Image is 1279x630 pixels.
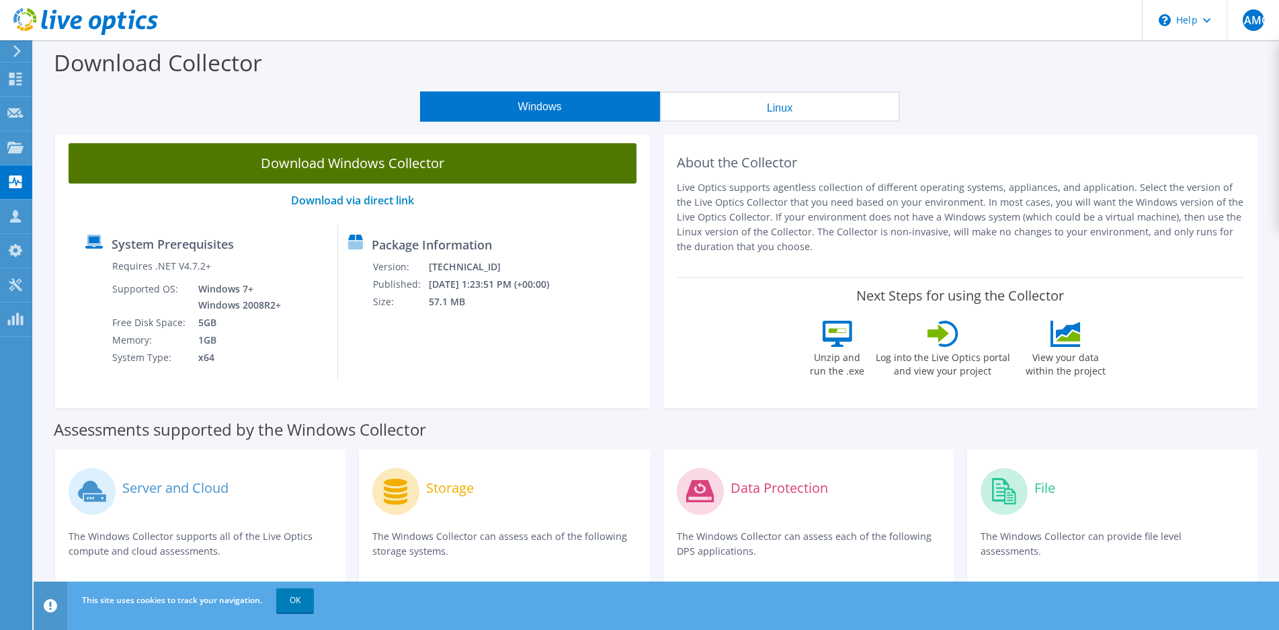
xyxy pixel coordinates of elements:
[856,288,1064,304] label: Next Steps for using the Collector
[1159,14,1171,26] svg: \n
[981,529,1244,559] p: The Windows Collector can provide file level assessments.
[54,423,426,436] label: Assessments supported by the Windows Collector
[875,347,1011,378] label: Log into the Live Optics portal and view your project
[372,529,636,559] p: The Windows Collector can assess each of the following storage systems.
[428,293,567,311] td: 57.1 MB
[807,347,868,378] label: Unzip and run the .exe
[731,481,828,495] label: Data Protection
[112,280,188,314] td: Supported OS:
[188,280,284,314] td: Windows 7+ Windows 2008R2+
[69,143,636,184] a: Download Windows Collector
[372,238,492,251] label: Package Information
[188,314,284,331] td: 5GB
[428,258,567,276] td: [TECHNICAL_ID]
[112,237,234,251] label: System Prerequisites
[188,331,284,349] td: 1GB
[372,258,428,276] td: Version:
[1243,9,1264,31] span: LAMC
[677,155,1245,171] h2: About the Collector
[276,588,314,613] a: OK
[677,529,940,559] p: The Windows Collector can assess each of the following DPS applications.
[112,349,188,366] td: System Type:
[420,91,660,122] button: Windows
[69,529,332,559] p: The Windows Collector supports all of the Live Optics compute and cloud assessments.
[372,276,428,293] td: Published:
[291,193,414,208] a: Download via direct link
[112,331,188,349] td: Memory:
[54,47,262,78] label: Download Collector
[1018,347,1114,378] label: View your data within the project
[112,314,188,331] td: Free Disk Space:
[428,276,567,293] td: [DATE] 1:23:51 PM (+00:00)
[122,481,229,495] label: Server and Cloud
[660,91,900,122] button: Linux
[1034,481,1055,495] label: File
[372,293,428,311] td: Size:
[112,260,211,273] label: Requires .NET V4.7.2+
[188,349,284,366] td: x64
[426,481,474,495] label: Storage
[677,180,1245,254] p: Live Optics supports agentless collection of different operating systems, appliances, and applica...
[82,594,262,606] span: This site uses cookies to track your navigation.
